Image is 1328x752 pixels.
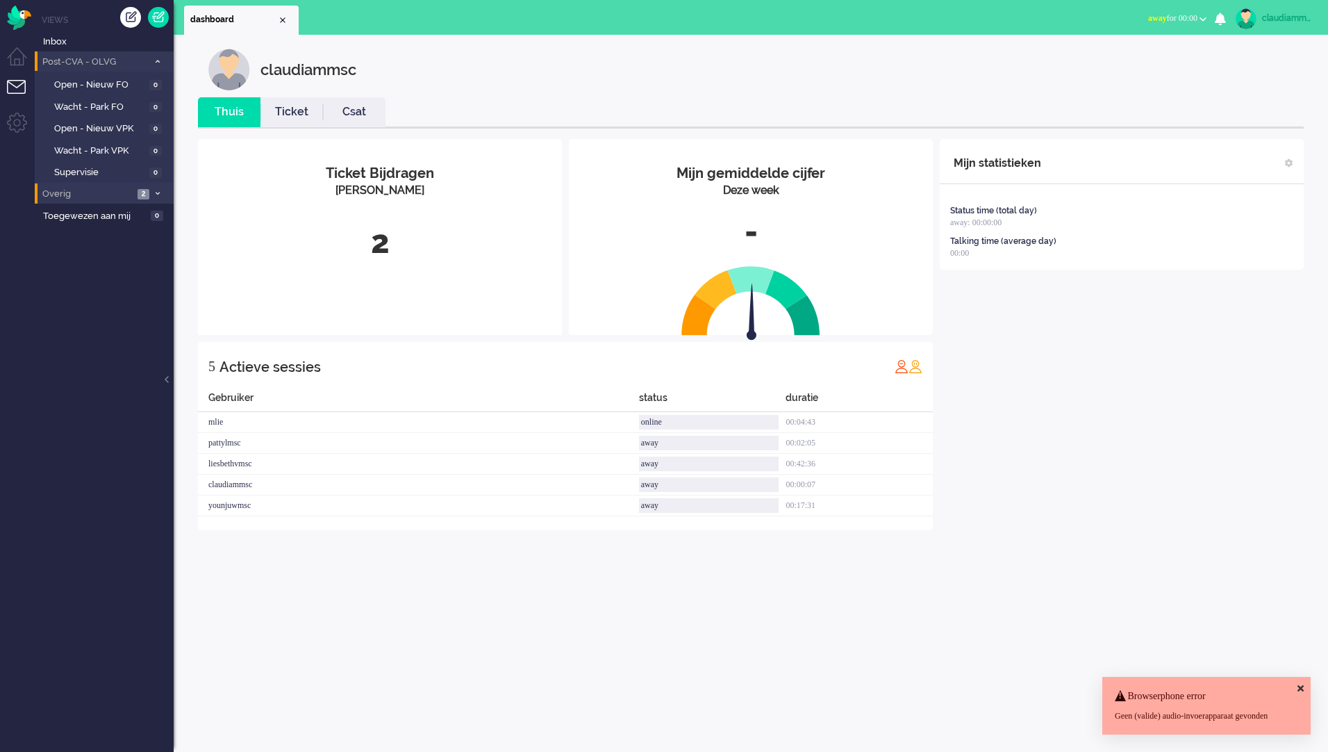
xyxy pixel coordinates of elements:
div: Actieve sessies [219,353,321,381]
div: Ticket Bijdragen [208,163,551,183]
span: Inbox [43,35,174,49]
div: 00:17:31 [786,496,933,516]
div: mlie [198,412,639,433]
a: Csat [323,104,385,120]
span: away [1148,13,1167,23]
a: Open - Nieuw VPK 0 [40,120,172,136]
button: awayfor 00:00 [1140,8,1215,28]
span: for 00:00 [1148,13,1197,23]
div: status [639,391,786,412]
div: Creëer ticket [120,7,141,28]
span: Toegewezen aan mij [43,210,147,223]
a: Supervisie 0 [40,164,172,179]
span: 2 [138,189,149,199]
div: 00:02:05 [786,433,933,454]
div: Geen (valide) audio-invoerapparaat gevonden [1115,710,1298,722]
div: younjuwmsc [198,496,639,516]
span: 0 [149,102,162,113]
li: Ticket [260,97,323,127]
div: away [639,498,779,513]
img: semi_circle.svg [681,265,820,336]
div: Talking time (average day) [950,236,1056,247]
a: Toegewezen aan mij 0 [40,208,174,223]
span: 0 [149,80,162,90]
div: Mijn statistieken [954,149,1041,177]
li: Dashboard [184,6,299,35]
a: claudiammsc [1233,8,1314,29]
div: Deze week [579,183,922,199]
a: Thuis [198,104,260,120]
div: online [639,415,779,430]
span: Wacht - Park VPK [54,145,146,158]
a: Wacht - Park VPK 0 [40,142,172,158]
div: claudiammsc [198,475,639,496]
div: away [639,477,779,492]
div: [PERSON_NAME] [208,183,551,199]
div: 2 [208,220,551,265]
img: profile_red.svg [895,359,908,373]
div: Gebruiker [198,391,639,412]
div: 5 [208,352,215,380]
span: away: 00:00:00 [950,218,1002,227]
span: Wacht - Park FO [54,101,146,114]
span: 0 [149,167,162,178]
span: Supervisie [54,166,146,179]
span: 0 [151,211,163,221]
a: Open - Nieuw FO 0 [40,76,172,92]
div: 00:42:36 [786,454,933,475]
div: away [639,457,779,471]
li: Csat [323,97,385,127]
div: Close tab [277,15,288,26]
div: claudiammsc [260,49,356,90]
span: 0 [149,124,162,134]
span: Post-CVA - OLVG [40,56,148,69]
div: Status time (total day) [950,205,1037,217]
li: Tickets menu [7,80,38,111]
div: Mijn gemiddelde cijfer [579,163,922,183]
span: 00:00 [950,248,969,258]
li: Views [42,14,174,26]
div: pattylmsc [198,433,639,454]
span: Overig [40,188,133,201]
div: 00:04:43 [786,412,933,433]
img: customer.svg [208,49,250,90]
a: Ticket [260,104,323,120]
span: Open - Nieuw FO [54,79,146,92]
li: Thuis [198,97,260,127]
div: claudiammsc [1262,11,1314,25]
span: dashboard [190,14,277,26]
div: away [639,436,779,450]
div: duratie [786,391,933,412]
a: Inbox [40,33,174,49]
h4: Browserphone error [1115,691,1298,701]
div: liesbethvmsc [198,454,639,475]
li: awayfor 00:00 [1140,4,1215,35]
span: 0 [149,146,162,156]
li: Admin menu [7,113,38,144]
div: - [579,209,922,255]
img: arrow.svg [722,284,781,343]
a: Quick Ticket [148,7,169,28]
img: flow_omnibird.svg [7,6,31,30]
a: Omnidesk [7,9,31,19]
span: Open - Nieuw VPK [54,122,146,136]
div: 00:00:07 [786,475,933,496]
img: avatar [1236,8,1256,29]
li: Dashboard menu [7,47,38,79]
img: profile_orange.svg [908,359,922,373]
a: Wacht - Park FO 0 [40,99,172,114]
